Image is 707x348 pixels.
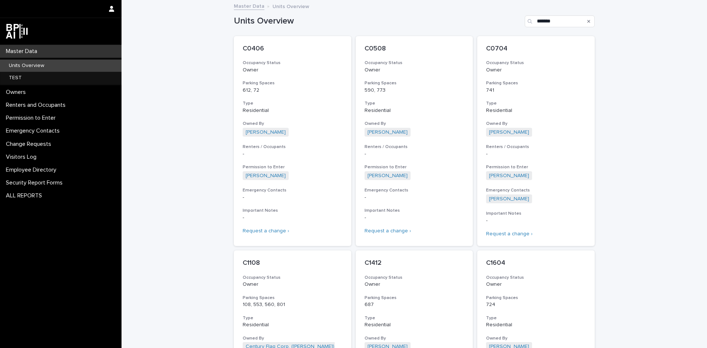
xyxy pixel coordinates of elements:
[243,295,342,301] h3: Parking Spaces
[486,302,586,308] p: 724
[3,166,62,173] p: Employee Directory
[365,208,464,214] h3: Important Notes
[486,259,586,267] p: C1604
[234,1,264,10] a: Master Data
[3,48,43,55] p: Master Data
[365,108,464,114] p: Residential
[365,275,464,281] h3: Occupancy Status
[3,89,32,96] p: Owners
[243,259,342,267] p: C1108
[486,315,586,321] h3: Type
[243,164,342,170] h3: Permission to Enter
[246,129,286,136] a: [PERSON_NAME]
[486,211,586,217] h3: Important Notes
[489,173,529,179] a: [PERSON_NAME]
[243,101,342,106] h3: Type
[486,335,586,341] h3: Owned By
[486,144,586,150] h3: Renters / Occupants
[486,151,586,157] p: -
[365,164,464,170] h3: Permission to Enter
[3,141,57,148] p: Change Requests
[6,24,28,39] img: dwgmcNfxSF6WIOOXiGgu
[365,335,464,341] h3: Owned By
[243,215,342,221] p: -
[243,302,342,308] p: 108, 553, 560, 801
[243,151,342,157] p: -
[3,115,61,122] p: Permission to Enter
[243,67,342,73] p: Owner
[243,121,342,127] h3: Owned By
[365,87,464,94] p: 590, 773
[3,192,48,199] p: ALL REPORTS
[234,36,351,246] a: C0406Occupancy StatusOwnerParking Spaces612, 72TypeResidentialOwned By[PERSON_NAME] Renters / Occ...
[486,67,586,73] p: Owner
[243,45,342,53] p: C0406
[365,315,464,321] h3: Type
[365,215,464,221] p: -
[243,335,342,341] h3: Owned By
[486,87,586,94] p: 741
[365,151,464,157] p: -
[486,231,532,236] a: Request a change ›
[365,295,464,301] h3: Parking Spaces
[365,322,464,328] p: Residential
[356,36,473,246] a: C0508Occupancy StatusOwnerParking Spaces590, 773TypeResidentialOwned By[PERSON_NAME] Renters / Oc...
[243,194,342,201] p: -
[243,228,289,233] a: Request a change ›
[489,196,529,202] a: [PERSON_NAME]
[365,302,464,308] p: 687
[365,259,464,267] p: C1412
[486,108,586,114] p: Residential
[272,2,309,10] p: Units Overview
[3,75,28,81] p: TEST
[3,179,68,186] p: Security Report Forms
[486,295,586,301] h3: Parking Spaces
[3,102,71,109] p: Renters and Occupants
[365,228,411,233] a: Request a change ›
[3,127,66,134] p: Emergency Contacts
[486,60,586,66] h3: Occupancy Status
[243,281,342,288] p: Owner
[486,281,586,288] p: Owner
[486,322,586,328] p: Residential
[367,129,408,136] a: [PERSON_NAME]
[486,80,586,86] h3: Parking Spaces
[243,144,342,150] h3: Renters / Occupants
[243,315,342,321] h3: Type
[489,129,529,136] a: [PERSON_NAME]
[486,164,586,170] h3: Permission to Enter
[365,80,464,86] h3: Parking Spaces
[243,322,342,328] p: Residential
[365,281,464,288] p: Owner
[365,121,464,127] h3: Owned By
[243,208,342,214] h3: Important Notes
[365,187,464,193] h3: Emergency Contacts
[486,101,586,106] h3: Type
[486,121,586,127] h3: Owned By
[486,275,586,281] h3: Occupancy Status
[365,60,464,66] h3: Occupancy Status
[243,187,342,193] h3: Emergency Contacts
[3,154,42,161] p: Visitors Log
[243,108,342,114] p: Residential
[477,36,595,246] a: C0704Occupancy StatusOwnerParking Spaces741TypeResidentialOwned By[PERSON_NAME] Renters / Occupan...
[246,173,286,179] a: [PERSON_NAME]
[234,16,522,27] h1: Units Overview
[365,101,464,106] h3: Type
[525,15,595,27] input: Search
[365,67,464,73] p: Owner
[243,87,342,94] p: 612, 72
[486,187,586,193] h3: Emergency Contacts
[243,60,342,66] h3: Occupancy Status
[486,218,586,224] p: -
[486,45,586,53] p: C0704
[365,45,464,53] p: C0508
[243,275,342,281] h3: Occupancy Status
[3,63,50,69] p: Units Overview
[365,194,464,201] p: -
[243,80,342,86] h3: Parking Spaces
[367,173,408,179] a: [PERSON_NAME]
[365,144,464,150] h3: Renters / Occupants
